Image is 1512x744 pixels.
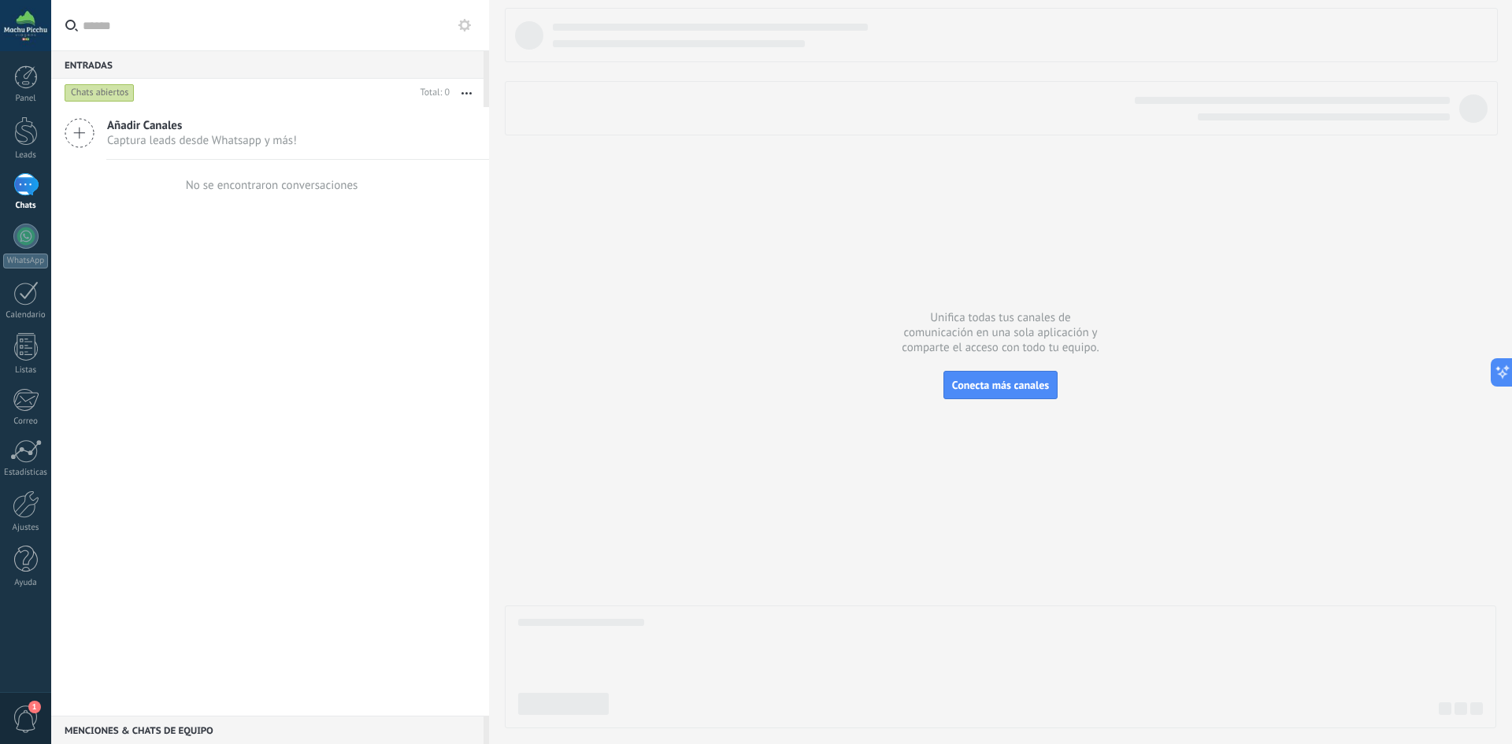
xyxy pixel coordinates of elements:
div: Listas [3,365,49,376]
span: Captura leads desde Whatsapp y más! [107,133,297,148]
div: Chats [3,201,49,211]
div: WhatsApp [3,254,48,268]
div: Chats abiertos [65,83,135,102]
div: Leads [3,150,49,161]
div: Ajustes [3,523,49,533]
div: Estadísticas [3,468,49,478]
div: Panel [3,94,49,104]
div: Menciones & Chats de equipo [51,716,484,744]
div: Correo [3,416,49,427]
button: Conecta más canales [943,371,1058,399]
span: 1 [28,701,41,713]
div: No se encontraron conversaciones [186,178,358,193]
div: Ayuda [3,578,49,588]
span: Añadir Canales [107,118,297,133]
div: Total: 0 [414,85,450,101]
div: Calendario [3,310,49,320]
div: Entradas [51,50,484,79]
span: Conecta más canales [952,378,1049,392]
button: Más [450,79,484,107]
